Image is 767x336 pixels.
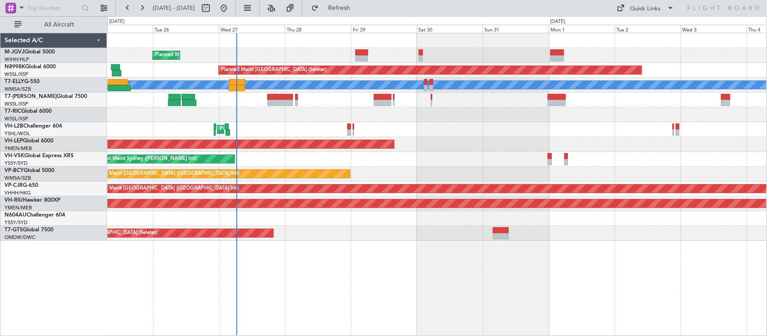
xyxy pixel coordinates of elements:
[87,25,153,33] div: Mon 25
[4,212,27,218] span: N604AU
[4,79,24,84] span: T7-ELLY
[4,183,38,188] a: VP-CJRG-650
[4,79,40,84] a: T7-ELLYG-550
[550,18,565,26] div: [DATE]
[10,18,98,32] button: All Aircraft
[4,124,62,129] a: VH-L2BChallenger 604
[155,49,267,62] div: Planned Maint [GEOGRAPHIC_DATA] (Halim Intl)
[4,198,60,203] a: VH-RIUHawker 800XP
[4,168,54,173] a: VP-BCYGlobal 5000
[4,219,27,226] a: YSSY/SYD
[4,204,32,211] a: YMEN/MEB
[285,25,351,33] div: Thu 28
[4,168,24,173] span: VP-BCY
[4,212,65,218] a: N604AUChallenger 604
[89,167,239,181] div: Planned Maint [GEOGRAPHIC_DATA] ([GEOGRAPHIC_DATA] Intl)
[4,86,31,93] a: WMSA/SZB
[4,115,28,122] a: WSSL/XSP
[4,109,21,114] span: T7-RIC
[219,25,285,33] div: Wed 27
[307,1,361,15] button: Refresh
[4,234,35,241] a: OMDW/DWC
[4,175,31,181] a: WMSA/SZB
[4,183,23,188] span: VP-CJR
[4,109,52,114] a: T7-RICGlobal 6000
[153,4,195,12] span: [DATE] - [DATE]
[4,56,29,63] a: WIHH/HLP
[220,123,324,136] div: Planned Maint Sydney ([PERSON_NAME] Intl)
[23,22,95,28] span: All Aircraft
[153,25,219,33] div: Tue 26
[630,4,661,13] div: Quick Links
[109,18,124,26] div: [DATE]
[4,94,57,99] span: T7-[PERSON_NAME]
[4,227,53,233] a: T7-GTSGlobal 7500
[483,25,549,33] div: Sun 31
[89,182,239,195] div: Planned Maint [GEOGRAPHIC_DATA] ([GEOGRAPHIC_DATA] Intl)
[417,25,483,33] div: Sat 30
[320,5,358,11] span: Refresh
[612,1,679,15] button: Quick Links
[4,49,55,55] a: M-JGVJGlobal 5000
[4,124,23,129] span: VH-L2B
[4,153,74,159] a: VH-VSKGlobal Express XRS
[4,94,87,99] a: T7-[PERSON_NAME]Global 7500
[4,64,56,70] a: N8998KGlobal 6000
[4,190,31,196] a: VHHH/HKG
[4,71,28,78] a: WSSL/XSP
[4,198,23,203] span: VH-RIU
[4,138,53,144] a: VH-LEPGlobal 6000
[4,49,24,55] span: M-JGVJ
[351,25,417,33] div: Fri 29
[4,130,30,137] a: YSHL/WOL
[27,1,79,15] input: Trip Number
[549,25,615,33] div: Mon 1
[4,227,23,233] span: T7-GTS
[4,64,25,70] span: N8998K
[615,25,681,33] div: Tue 2
[4,160,27,167] a: YSSY/SYD
[86,152,197,166] div: Unplanned Maint Sydney ([PERSON_NAME] Intl)
[4,138,23,144] span: VH-LEP
[4,153,24,159] span: VH-VSK
[4,101,28,107] a: WSSL/XSP
[681,25,747,33] div: Wed 3
[221,63,327,77] div: Planned Maint [GEOGRAPHIC_DATA] (Seletar)
[4,145,32,152] a: YMEN/MEB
